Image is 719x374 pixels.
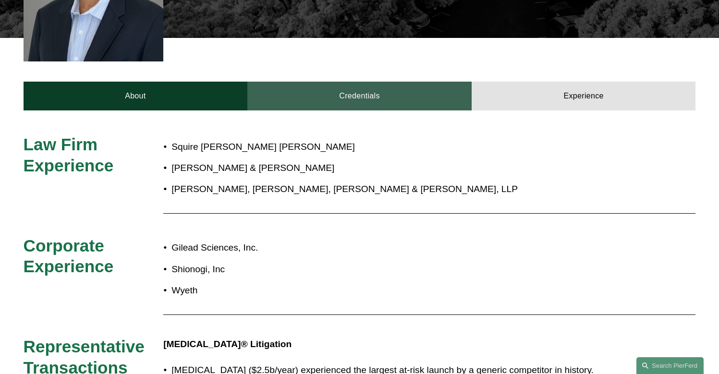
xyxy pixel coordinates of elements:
[171,261,611,278] p: Shionogi, Inc
[163,339,292,349] strong: [MEDICAL_DATA]® Litigation
[171,139,611,156] p: Squire [PERSON_NAME] [PERSON_NAME]
[472,82,696,110] a: Experience
[24,135,114,175] span: Law Firm Experience
[636,357,704,374] a: Search this site
[171,160,611,177] p: [PERSON_NAME] & [PERSON_NAME]
[247,82,472,110] a: Credentials
[24,236,114,276] span: Corporate Experience
[24,82,248,110] a: About
[171,240,611,256] p: Gilead Sciences, Inc.
[171,282,611,299] p: Wyeth
[171,181,611,198] p: [PERSON_NAME], [PERSON_NAME], [PERSON_NAME] & [PERSON_NAME], LLP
